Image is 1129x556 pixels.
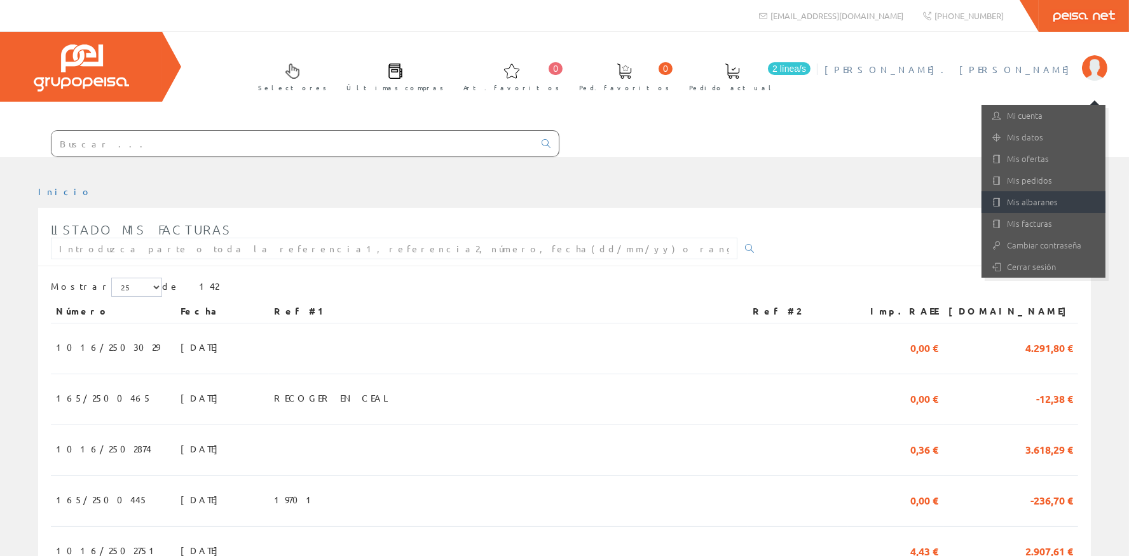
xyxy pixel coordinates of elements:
[768,62,811,75] span: 2 línea/s
[51,300,175,323] th: Número
[825,63,1076,76] span: [PERSON_NAME]. [PERSON_NAME]
[579,81,669,94] span: Ped. favoritos
[274,489,317,510] span: 19701
[463,81,559,94] span: Art. favoritos
[1030,489,1073,510] span: -236,70 €
[910,489,938,510] span: 0,00 €
[1036,387,1073,409] span: -12,38 €
[549,62,563,75] span: 0
[181,387,224,409] span: [DATE]
[258,81,327,94] span: Selectores
[910,387,938,409] span: 0,00 €
[51,278,162,297] label: Mostrar
[748,300,848,323] th: Ref #2
[982,148,1105,170] a: Mis ofertas
[181,489,224,510] span: [DATE]
[943,300,1078,323] th: [DOMAIN_NAME]
[175,300,269,323] th: Fecha
[982,234,1105,256] a: Cambiar contraseña
[982,256,1105,278] a: Cerrar sesión
[51,131,534,156] input: Buscar ...
[51,222,231,237] span: Listado mis facturas
[346,81,444,94] span: Últimas compras
[38,186,92,197] a: Inicio
[982,170,1105,191] a: Mis pedidos
[51,238,737,259] input: Introduzca parte o toda la referencia1, referencia2, número, fecha(dd/mm/yy) o rango de fechas(dd...
[34,44,129,92] img: Grupo Peisa
[848,300,943,323] th: Imp.RAEE
[689,81,776,94] span: Pedido actual
[982,126,1105,148] a: Mis datos
[934,10,1004,21] span: [PHONE_NUMBER]
[825,53,1107,65] a: [PERSON_NAME]. [PERSON_NAME]
[910,438,938,459] span: 0,36 €
[56,438,151,459] span: 1016/2502874
[181,336,224,358] span: [DATE]
[111,278,162,297] select: Mostrar
[676,53,814,99] a: 2 línea/s Pedido actual
[910,336,938,358] span: 0,00 €
[56,336,160,358] span: 1016/2503029
[982,191,1105,213] a: Mis albaranes
[181,438,224,459] span: [DATE]
[982,105,1105,126] a: Mi cuenta
[1025,336,1073,358] span: 4.291,80 €
[245,53,333,99] a: Selectores
[56,489,148,510] span: 165/2500445
[334,53,450,99] a: Últimas compras
[659,62,673,75] span: 0
[269,300,748,323] th: Ref #1
[51,278,1078,300] div: de 142
[1025,438,1073,459] span: 3.618,29 €
[982,213,1105,234] a: Mis facturas
[274,387,394,409] span: RECOGER EN CEAL
[56,387,152,409] span: 165/2500465
[770,10,903,21] span: [EMAIL_ADDRESS][DOMAIN_NAME]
